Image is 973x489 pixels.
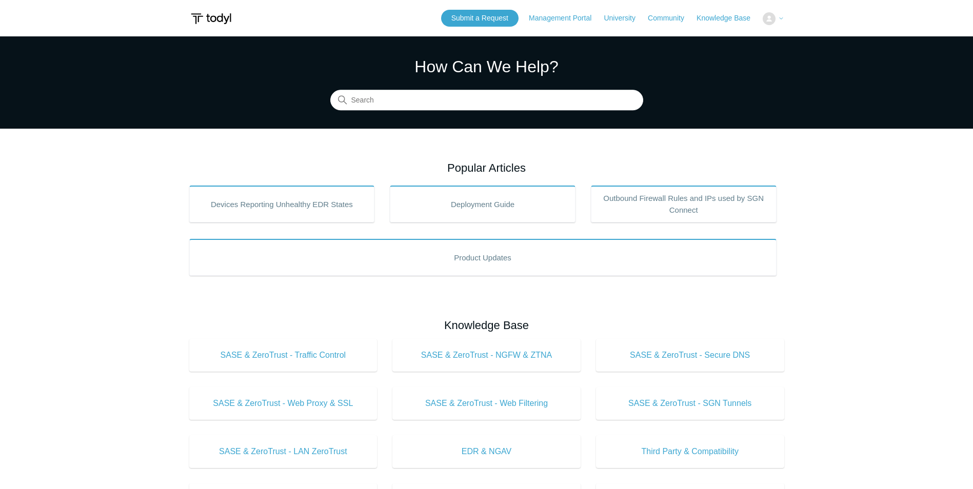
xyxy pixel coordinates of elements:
a: SASE & ZeroTrust - NGFW & ZTNA [392,339,581,372]
a: SASE & ZeroTrust - LAN ZeroTrust [189,435,378,468]
span: SASE & ZeroTrust - Web Filtering [408,397,565,410]
a: University [604,13,645,24]
a: Outbound Firewall Rules and IPs used by SGN Connect [591,186,777,222]
span: SASE & ZeroTrust - SGN Tunnels [611,397,769,410]
a: Management Portal [529,13,602,24]
a: EDR & NGAV [392,435,581,468]
span: SASE & ZeroTrust - LAN ZeroTrust [205,445,362,458]
a: SASE & ZeroTrust - Secure DNS [596,339,784,372]
a: Community [648,13,694,24]
span: Third Party & Compatibility [611,445,769,458]
span: SASE & ZeroTrust - Traffic Control [205,349,362,361]
h2: Popular Articles [189,159,784,176]
a: Devices Reporting Unhealthy EDR States [189,186,375,222]
a: SASE & ZeroTrust - Web Filtering [392,387,581,420]
span: SASE & ZeroTrust - Secure DNS [611,349,769,361]
span: SASE & ZeroTrust - Web Proxy & SSL [205,397,362,410]
a: Submit a Request [441,10,519,27]
a: Product Updates [189,239,777,276]
a: SASE & ZeroTrust - Web Proxy & SSL [189,387,378,420]
h2: Knowledge Base [189,317,784,334]
a: Knowledge Base [697,13,761,24]
h1: How Can We Help? [330,54,643,79]
input: Search [330,90,643,111]
span: SASE & ZeroTrust - NGFW & ZTNA [408,349,565,361]
img: Todyl Support Center Help Center home page [189,9,233,28]
span: EDR & NGAV [408,445,565,458]
a: SASE & ZeroTrust - Traffic Control [189,339,378,372]
a: SASE & ZeroTrust - SGN Tunnels [596,387,784,420]
a: Deployment Guide [390,186,575,222]
a: Third Party & Compatibility [596,435,784,468]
